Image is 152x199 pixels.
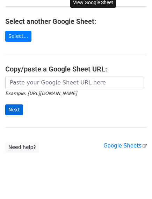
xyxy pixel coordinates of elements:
[5,65,147,73] h4: Copy/paste a Google Sheet URL:
[5,91,77,96] small: Example: [URL][DOMAIN_NAME]
[103,143,147,149] a: Google Sheets
[5,31,31,42] a: Select...
[5,17,147,26] h4: Select another Google Sheet:
[5,142,39,153] a: Need help?
[5,104,23,115] input: Next
[5,76,143,89] input: Paste your Google Sheet URL here
[117,165,152,199] iframe: Chat Widget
